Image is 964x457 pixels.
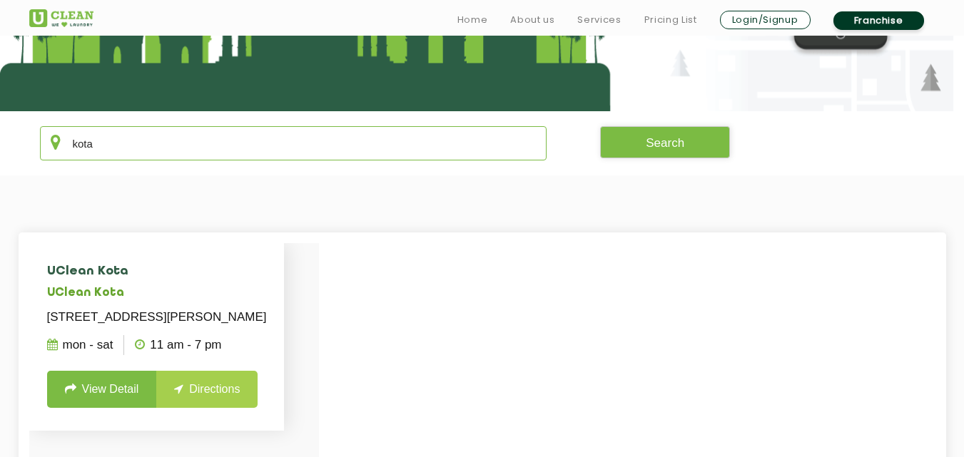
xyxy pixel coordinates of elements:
h4: UClean Kota [47,265,267,279]
a: View Detail [47,371,157,408]
h5: UClean Kota [47,287,267,300]
a: Login/Signup [720,11,811,29]
p: 11 AM - 7 PM [135,335,221,355]
a: Franchise [833,11,924,30]
input: Enter city/area/pin Code [40,126,547,160]
a: Pricing List [644,11,697,29]
a: Services [577,11,621,29]
p: [STREET_ADDRESS][PERSON_NAME] [47,307,267,327]
a: Home [457,11,488,29]
a: About us [510,11,554,29]
a: Directions [156,371,258,408]
p: Mon - Sat [47,335,113,355]
button: Search [600,126,730,158]
img: UClean Laundry and Dry Cleaning [29,9,93,27]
